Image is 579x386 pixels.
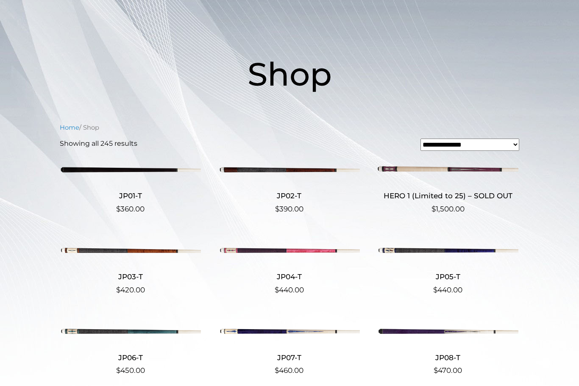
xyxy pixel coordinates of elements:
bdi: 470.00 [434,366,462,375]
bdi: 360.00 [116,205,145,213]
select: Shop order [420,139,519,151]
span: $ [275,286,279,294]
img: JP04-T [219,239,360,262]
span: $ [275,366,279,375]
span: Shop [248,54,332,94]
a: JP08-T $470.00 [377,319,518,376]
h2: JP02-T [219,188,360,204]
a: JP03-T $420.00 [60,239,201,295]
a: JP06-T $450.00 [60,319,201,376]
nav: Breadcrumb [60,123,519,132]
h2: JP04-T [219,269,360,284]
img: JP07-T [219,319,360,343]
a: JP01-T $360.00 [60,158,201,214]
img: JP08-T [377,319,518,343]
a: JP02-T $390.00 [219,158,360,214]
a: JP05-T $440.00 [377,239,518,295]
a: JP04-T $440.00 [219,239,360,295]
h2: HERO 1 (Limited to 25) – SOLD OUT [377,188,518,204]
span: $ [434,366,438,375]
img: JP06-T [60,319,201,343]
a: JP07-T $460.00 [219,319,360,376]
h2: JP01-T [60,188,201,204]
img: JP03-T [60,239,201,262]
bdi: 1,500.00 [431,205,465,213]
span: $ [116,366,120,375]
a: Home [60,124,79,131]
bdi: 390.00 [275,205,303,213]
span: $ [116,286,120,294]
img: JP02-T [219,158,360,181]
p: Showing all 245 results [60,139,137,149]
img: JP05-T [377,239,518,262]
span: $ [116,205,120,213]
h2: JP06-T [60,350,201,365]
bdi: 460.00 [275,366,303,375]
a: HERO 1 (Limited to 25) – SOLD OUT $1,500.00 [377,158,518,214]
span: $ [431,205,436,213]
bdi: 440.00 [275,286,304,294]
img: HERO 1 (Limited to 25) - SOLD OUT [377,158,518,181]
bdi: 440.00 [433,286,462,294]
span: $ [275,205,279,213]
h2: JP08-T [377,350,518,365]
bdi: 450.00 [116,366,145,375]
h2: JP07-T [219,350,360,365]
img: JP01-T [60,158,201,181]
h2: JP03-T [60,269,201,284]
bdi: 420.00 [116,286,145,294]
span: $ [433,286,437,294]
h2: JP05-T [377,269,518,284]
